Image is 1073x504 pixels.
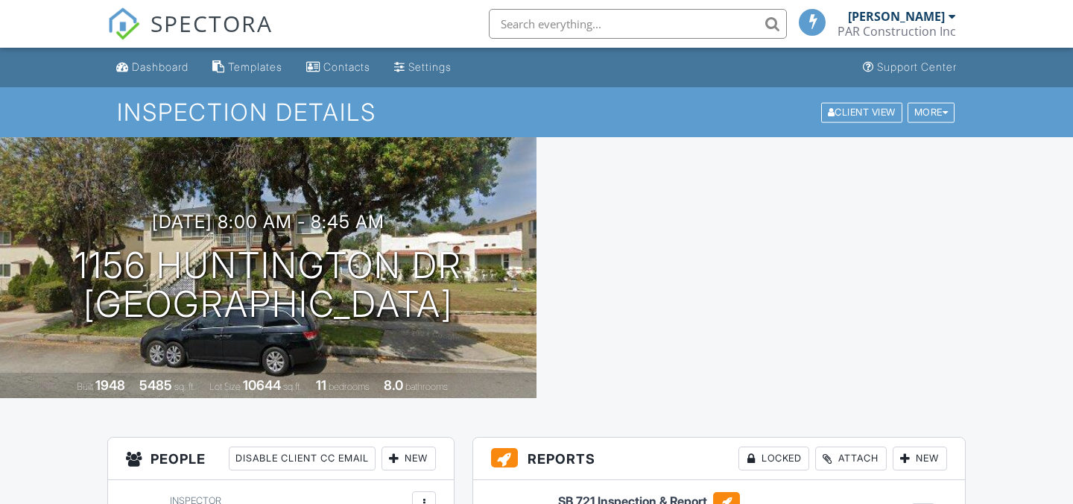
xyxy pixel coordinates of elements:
[75,246,462,325] h1: 1156 Huntington Dr [GEOGRAPHIC_DATA]
[229,447,376,470] div: Disable Client CC Email
[77,381,93,392] span: Built
[151,7,273,39] span: SPECTORA
[107,20,273,51] a: SPECTORA
[473,438,965,480] h3: Reports
[877,60,957,73] div: Support Center
[821,102,902,122] div: Client View
[489,9,787,39] input: Search everything...
[893,447,947,470] div: New
[209,381,241,392] span: Lot Size
[110,54,194,81] a: Dashboard
[815,447,887,470] div: Attach
[300,54,376,81] a: Contacts
[316,377,326,393] div: 11
[329,381,370,392] span: bedrooms
[405,381,448,392] span: bathrooms
[243,377,281,393] div: 10644
[384,377,403,393] div: 8.0
[408,60,452,73] div: Settings
[139,377,172,393] div: 5485
[206,54,288,81] a: Templates
[95,377,125,393] div: 1948
[174,381,195,392] span: sq. ft.
[323,60,370,73] div: Contacts
[820,106,906,117] a: Client View
[107,7,140,40] img: The Best Home Inspection Software - Spectora
[132,60,189,73] div: Dashboard
[228,60,282,73] div: Templates
[382,447,436,470] div: New
[388,54,458,81] a: Settings
[838,24,956,39] div: PAR Construction Inc
[108,438,454,480] h3: People
[908,102,955,122] div: More
[283,381,302,392] span: sq.ft.
[848,9,945,24] div: [PERSON_NAME]
[738,447,809,470] div: Locked
[152,212,384,232] h3: [DATE] 8:00 am - 8:45 am
[857,54,963,81] a: Support Center
[117,99,956,125] h1: Inspection Details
